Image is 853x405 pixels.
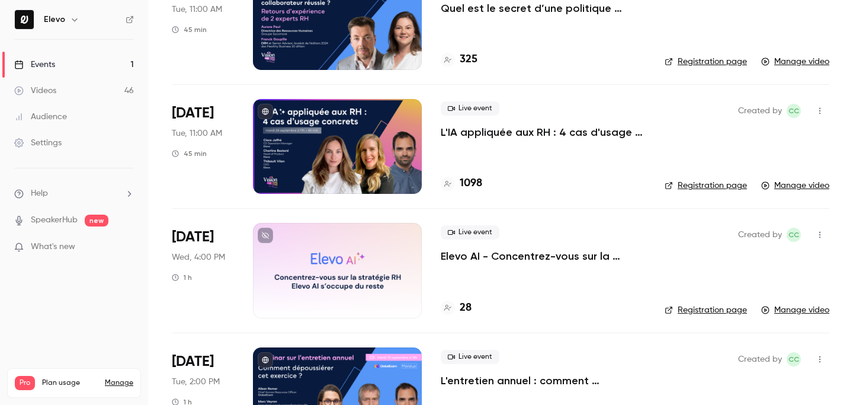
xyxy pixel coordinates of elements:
span: Wed, 4:00 PM [172,251,225,263]
div: 1 h [172,273,192,282]
li: help-dropdown-opener [14,187,134,200]
span: CC [788,352,799,366]
div: Audience [14,111,67,123]
a: Manage video [761,180,829,192]
a: Quel est le secret d’une politique d’engagement collaborateur réussie ? Retours d’expérience de 2... [441,1,646,15]
span: Plan usage [42,378,98,388]
div: Videos [14,85,56,97]
iframe: Noticeable Trigger [120,242,134,253]
span: CC [788,104,799,118]
h4: 1098 [460,176,482,192]
a: Manage [105,378,133,388]
span: Live event [441,350,499,364]
div: Sep 18 Wed, 4:00 PM (Europe/Paris) [172,223,234,318]
a: Registration page [665,180,747,192]
span: Live event [441,225,499,240]
span: Live event [441,101,499,116]
span: Pro [15,376,35,390]
span: Help [31,187,48,200]
a: L'entretien annuel : comment dépoussiérer cet exercice ? [441,374,646,388]
a: L'IA appliquée aux RH : 4 cas d'usage concrets [441,125,646,139]
span: [DATE] [172,352,214,371]
span: Tue, 11:00 AM [172,4,222,15]
span: [DATE] [172,228,214,247]
span: Clara Courtillier [787,352,801,366]
a: Registration page [665,56,747,68]
div: Sep 24 Tue, 11:00 AM (Europe/Paris) [172,99,234,194]
a: Manage video [761,304,829,316]
span: Clara Courtillier [787,104,801,118]
h6: Elevo [44,14,65,25]
span: CC [788,228,799,242]
a: Manage video [761,56,829,68]
span: Created by [738,104,782,118]
a: 325 [441,52,477,68]
span: Clara Courtillier [787,228,801,242]
span: Created by [738,352,782,366]
a: Registration page [665,304,747,316]
span: new [85,215,108,227]
span: Tue, 11:00 AM [172,127,222,139]
div: 45 min [172,25,207,34]
div: Events [14,59,55,71]
a: 1098 [441,176,482,192]
span: Created by [738,228,782,242]
span: What's new [31,241,75,253]
a: SpeakerHub [31,214,78,227]
img: Elevo [15,10,34,29]
a: 28 [441,300,472,316]
div: 45 min [172,149,207,158]
h4: 28 [460,300,472,316]
span: [DATE] [172,104,214,123]
span: Tue, 2:00 PM [172,376,220,388]
h4: 325 [460,52,477,68]
div: Settings [14,137,62,149]
a: Elevo AI - Concentrez-vous sur la stratégie RH, [PERSON_NAME] AI s'occupe du reste [441,249,646,263]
